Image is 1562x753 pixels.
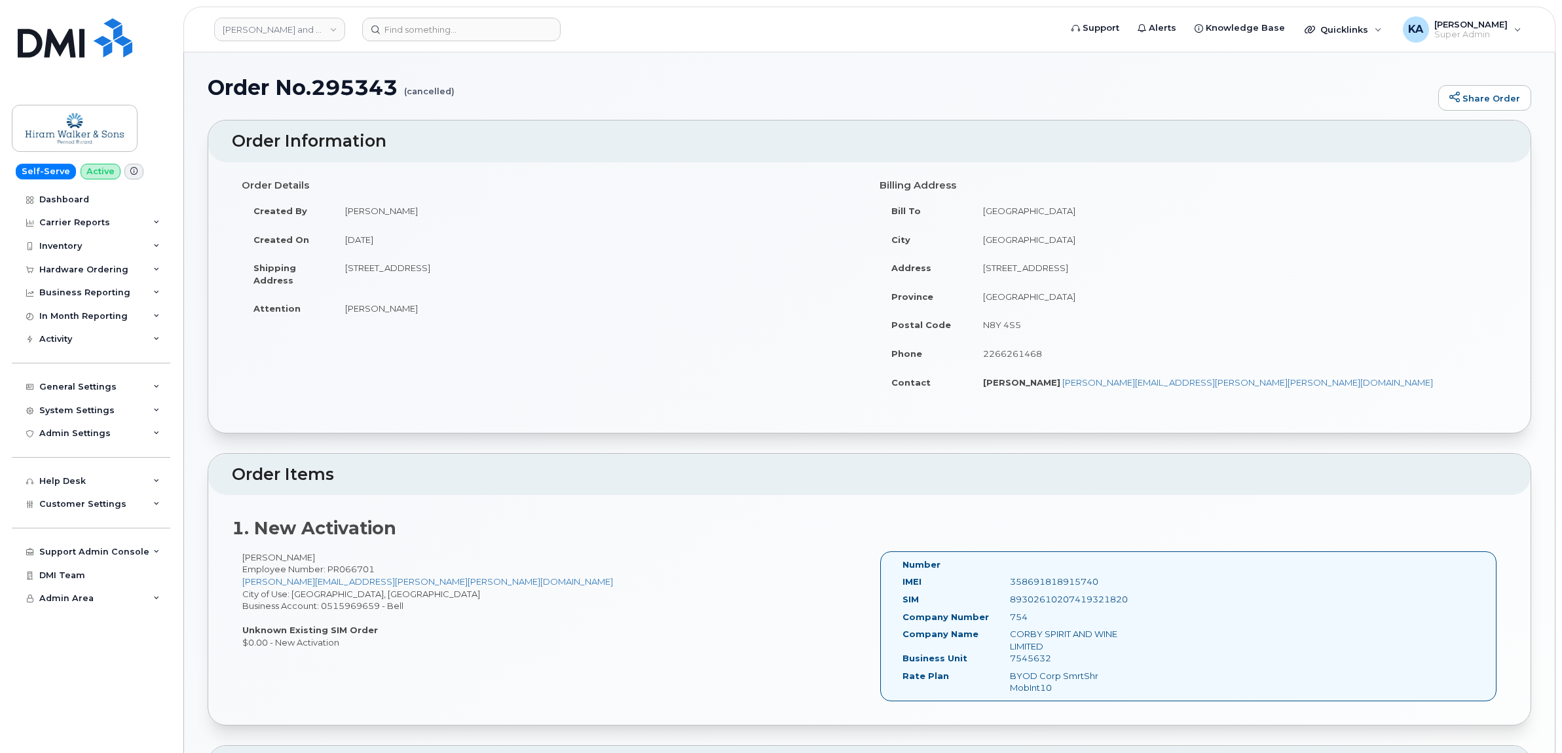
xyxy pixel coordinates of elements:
[880,180,1498,191] h4: Billing Address
[1000,670,1151,694] div: BYOD Corp SmrtShr MobInt10
[1062,377,1433,388] a: [PERSON_NAME][EMAIL_ADDRESS][PERSON_NAME][PERSON_NAME][DOMAIN_NAME]
[232,132,1507,151] h2: Order Information
[333,225,860,254] td: [DATE]
[253,303,301,314] strong: Attention
[1000,611,1151,623] div: 754
[971,339,1497,368] td: 2266261468
[902,576,921,588] label: IMEI
[208,76,1432,99] h1: Order No.295343
[902,628,978,640] label: Company Name
[1438,85,1531,111] a: Share Order
[902,652,967,665] label: Business Unit
[971,196,1497,225] td: [GEOGRAPHIC_DATA]
[232,466,1507,484] h2: Order Items
[1000,576,1151,588] div: 358691818915740
[242,180,860,191] h4: Order Details
[902,670,949,682] label: Rate Plan
[971,282,1497,311] td: [GEOGRAPHIC_DATA]
[232,551,870,649] div: [PERSON_NAME] City of Use: [GEOGRAPHIC_DATA], [GEOGRAPHIC_DATA] Business Account: 0515969659 - Be...
[253,263,296,285] strong: Shipping Address
[404,76,455,96] small: (cancelled)
[891,206,921,216] strong: Bill To
[242,625,378,635] strong: Unknown Existing SIM Order
[902,593,919,606] label: SIM
[253,206,307,216] strong: Created By
[891,234,910,245] strong: City
[971,253,1497,282] td: [STREET_ADDRESS]
[891,263,931,273] strong: Address
[1000,628,1151,652] div: CORBY SPIRIT AND WINE LIMITED
[983,377,1060,388] strong: [PERSON_NAME]
[333,196,860,225] td: [PERSON_NAME]
[333,294,860,323] td: [PERSON_NAME]
[242,564,375,574] span: Employee Number: PR066701
[971,310,1497,339] td: N8Y 4S5
[891,320,951,330] strong: Postal Code
[902,559,940,571] label: Number
[971,225,1497,254] td: [GEOGRAPHIC_DATA]
[1000,593,1151,606] div: 89302610207419321820
[232,517,396,539] strong: 1. New Activation
[333,253,860,294] td: [STREET_ADDRESS]
[253,234,309,245] strong: Created On
[891,377,931,388] strong: Contact
[242,576,613,587] a: [PERSON_NAME][EMAIL_ADDRESS][PERSON_NAME][PERSON_NAME][DOMAIN_NAME]
[902,611,989,623] label: Company Number
[891,291,933,302] strong: Province
[891,348,922,359] strong: Phone
[1000,652,1151,665] div: 7545632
